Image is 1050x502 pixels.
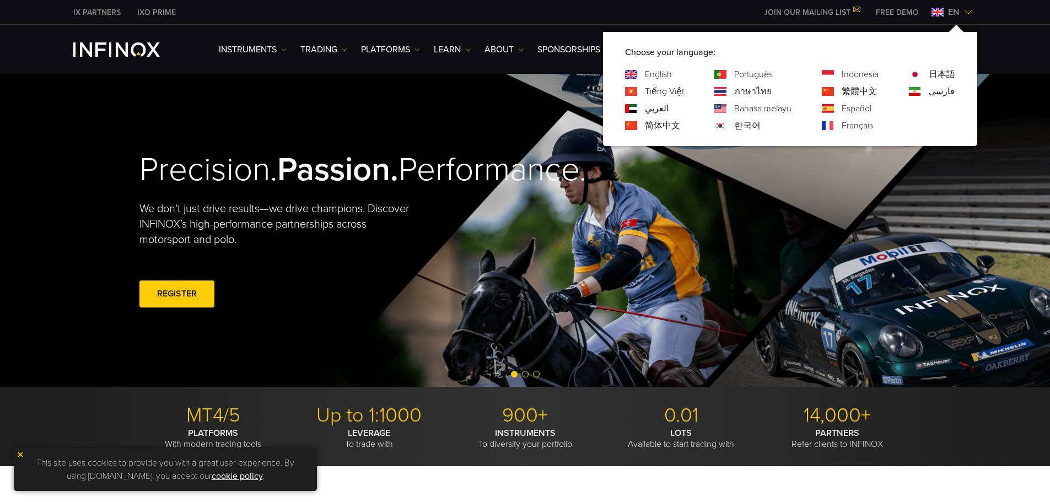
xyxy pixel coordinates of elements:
p: We don't just drive results—we drive champions. Discover INFINOX’s high-performance partnerships ... [139,201,417,247]
a: ABOUT [484,43,524,56]
p: Choose your language: [625,46,955,59]
a: Language [842,68,879,81]
p: Up to 1:1000 [295,403,443,428]
a: Language [929,68,955,81]
p: 14,000+ [763,403,911,428]
a: INFINOX [65,7,129,18]
a: Language [645,102,669,115]
p: With modern trading tools [139,428,287,450]
p: Available to start trading with [607,428,755,450]
img: yellow close icon [17,451,24,458]
strong: PARTNERS [815,428,859,439]
a: Language [734,68,773,81]
a: Language [734,85,772,98]
a: Language [645,119,680,132]
a: Language [842,85,877,98]
a: Language [842,119,873,132]
a: INFINOX Logo [73,42,186,57]
strong: PLATFORMS [188,428,238,439]
strong: INSTRUMENTS [495,428,556,439]
a: INFINOX MENU [868,7,927,18]
p: To trade with [295,428,443,450]
p: This site uses cookies to provide you with a great user experience. By using [DOMAIN_NAME], you a... [19,454,311,485]
p: Refer clients to INFINOX [763,428,911,450]
span: Go to slide 3 [533,371,540,377]
a: INFINOX [129,7,184,18]
a: Language [645,85,684,98]
a: Learn [434,43,471,56]
p: MT4/5 [139,403,287,428]
a: Language [929,85,955,98]
span: en [944,6,964,19]
p: 900+ [451,403,599,428]
a: Language [842,102,871,115]
a: Language [734,119,761,132]
p: To diversify your portfolio [451,428,599,450]
span: Go to slide 1 [511,371,518,377]
a: Instruments [219,43,287,56]
a: TRADING [300,43,347,56]
a: JOIN OUR MAILING LIST [756,8,868,17]
a: Language [734,102,791,115]
a: Language [645,68,672,81]
p: 0.01 [607,403,755,428]
strong: Passion. [277,150,399,190]
a: cookie policy [212,471,263,482]
a: PLATFORMS [361,43,420,56]
strong: LEVERAGE [348,428,390,439]
a: REGISTER [139,280,214,307]
h2: Precision. Performance. [139,150,487,190]
a: SPONSORSHIPS [537,43,600,56]
span: Go to slide 2 [522,371,529,377]
strong: LOTS [670,428,692,439]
